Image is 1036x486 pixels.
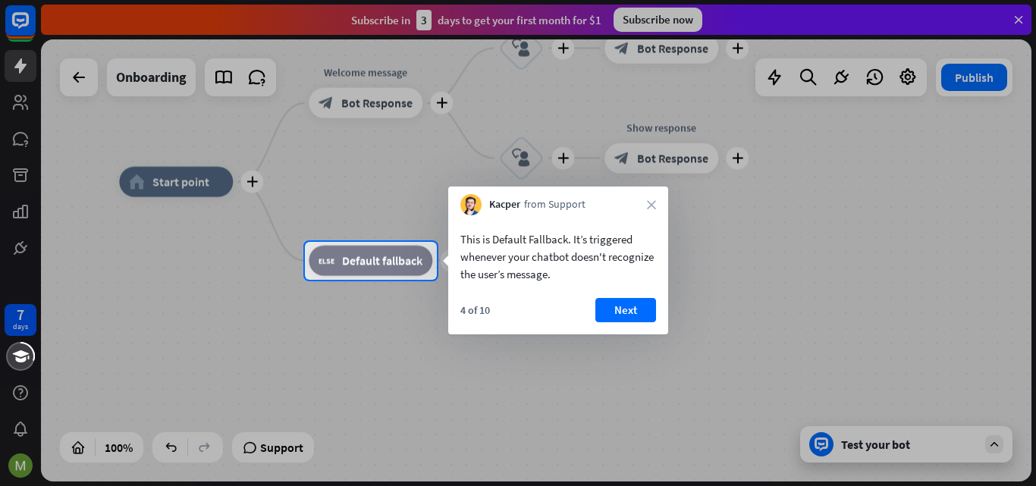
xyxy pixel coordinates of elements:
[647,200,656,209] i: close
[319,253,334,268] i: block_fallback
[460,303,490,317] div: 4 of 10
[342,253,422,268] span: Default fallback
[489,197,520,212] span: Kacper
[524,197,585,212] span: from Support
[12,6,58,52] button: Open LiveChat chat widget
[595,298,656,322] button: Next
[460,230,656,283] div: This is Default Fallback. It’s triggered whenever your chatbot doesn't recognize the user’s message.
